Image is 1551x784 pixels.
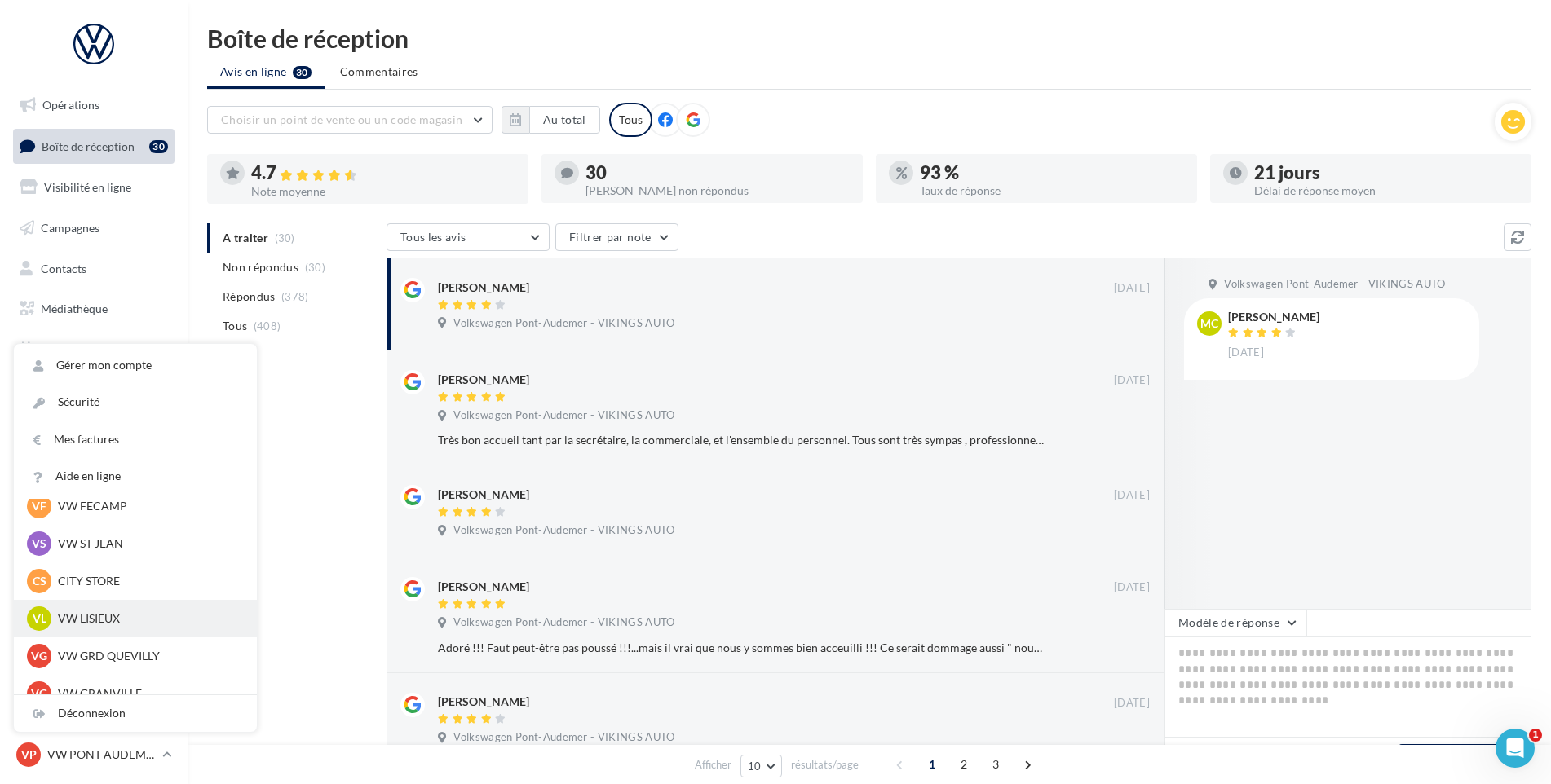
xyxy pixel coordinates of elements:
[740,755,782,777] button: 10
[21,747,37,763] span: VP
[58,648,237,664] p: VW GRD QUEVILLY
[529,106,600,134] button: Au total
[1114,696,1150,711] span: [DATE]
[1114,281,1150,296] span: [DATE]
[920,185,1184,196] div: Taux de réponse
[31,648,47,664] span: VG
[13,739,175,770] a: VP VW PONT AUDEMER
[281,290,309,303] span: (378)
[58,573,237,589] p: CITY STORE
[1224,277,1445,292] span: Volkswagen Pont-Audemer - VIKINGS AUTO
[10,373,178,421] a: PLV et print personnalisable
[1228,311,1319,323] div: [PERSON_NAME]
[47,747,156,763] p: VW PONT AUDEMER
[10,333,178,367] a: Calendrier
[502,106,600,134] button: Au total
[32,498,46,514] span: VF
[58,535,237,552] p: VW ST JEAN
[207,26,1531,51] div: Boîte de réception
[41,302,108,315] span: Médiathèque
[223,259,298,275] span: Non répondus
[44,180,131,194] span: Visibilité en ligne
[251,186,515,197] div: Note moyenne
[10,252,178,286] a: Contacts
[223,288,276,305] span: Répondus
[42,98,99,112] span: Opérations
[919,751,945,777] span: 1
[223,318,247,334] span: Tous
[1114,488,1150,503] span: [DATE]
[585,185,850,196] div: [PERSON_NAME] non répondus
[453,730,674,745] span: Volkswagen Pont-Audemer - VIKINGS AUTO
[555,223,678,251] button: Filtrer par note
[748,760,762,773] span: 10
[207,106,493,134] button: Choisir un point de vente ou un code magasin
[221,112,462,126] span: Choisir un point de vente ou un code magasin
[1254,164,1518,182] div: 21 jours
[10,129,178,164] a: Boîte de réception30
[791,757,859,773] span: résultats/page
[41,342,95,356] span: Calendrier
[14,421,257,458] a: Mes factures
[1114,580,1150,595] span: [DATE]
[438,487,529,503] div: [PERSON_NAME]
[920,164,1184,182] div: 93 %
[305,261,325,274] span: (30)
[251,164,515,183] div: 4.7
[438,579,529,595] div: [PERSON_NAME]
[695,757,731,773] span: Afficher
[1228,346,1264,360] span: [DATE]
[438,432,1044,448] div: Très bon accueil tant par la secrétaire, la commerciale, et l'ensemble du personnel. Tous sont tr...
[340,64,418,80] span: Commentaires
[453,408,674,423] span: Volkswagen Pont-Audemer - VIKINGS AUTO
[58,498,237,514] p: VW FECAMP
[438,280,529,296] div: [PERSON_NAME]
[58,610,237,627] p: VW LISIEUX
[951,751,977,777] span: 2
[58,685,237,702] p: VW GRANVILLE
[1164,609,1306,636] button: Modèle de réponse
[14,458,257,495] a: Aide en ligne
[453,523,674,538] span: Volkswagen Pont-Audemer - VIKINGS AUTO
[453,615,674,630] span: Volkswagen Pont-Audemer - VIKINGS AUTO
[438,640,1044,656] div: Adoré !!! Faut peut-être pas poussé !!!...mais il vrai que nous y sommes bien acceuilli !!! Ce se...
[10,88,178,122] a: Opérations
[585,164,850,182] div: 30
[33,573,46,589] span: CS
[387,223,550,251] button: Tous les avis
[14,384,257,421] a: Sécurité
[14,347,257,384] a: Gérer mon compte
[609,103,652,137] div: Tous
[438,694,529,710] div: [PERSON_NAME]
[10,211,178,245] a: Campagnes
[254,319,281,333] span: (408)
[42,139,135,152] span: Boîte de réception
[983,751,1009,777] span: 3
[438,372,529,388] div: [PERSON_NAME]
[33,610,46,627] span: VL
[41,261,86,275] span: Contacts
[14,695,257,732] div: Déconnexion
[1200,315,1218,332] span: MC
[149,140,168,153] div: 30
[41,221,99,235] span: Campagnes
[31,685,47,702] span: VG
[32,535,46,552] span: VS
[400,230,466,244] span: Tous les avis
[1254,185,1518,196] div: Délai de réponse moyen
[1496,729,1535,768] iframe: Intercom live chat
[1529,729,1542,742] span: 1
[453,316,674,331] span: Volkswagen Pont-Audemer - VIKINGS AUTO
[10,170,178,205] a: Visibilité en ligne
[10,427,178,475] a: Campagnes DataOnDemand
[1114,373,1150,388] span: [DATE]
[10,292,178,326] a: Médiathèque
